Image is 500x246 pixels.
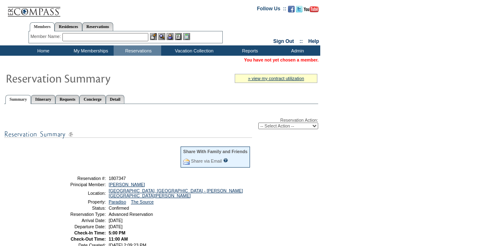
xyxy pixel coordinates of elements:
[244,57,319,62] span: You have not yet chosen a member.
[47,224,106,229] td: Departure Date:
[82,22,113,31] a: Reservations
[109,230,125,235] span: 5:00 PM
[55,22,82,31] a: Residences
[109,182,145,187] a: [PERSON_NAME]
[47,218,106,223] td: Arrival Date:
[71,237,106,241] strong: Check-Out Time:
[288,6,295,12] img: Become our fan on Facebook
[66,45,114,56] td: My Memberships
[47,206,106,211] td: Status:
[183,33,190,40] img: b_calculator.gif
[191,158,222,163] a: Share via Email
[31,33,62,40] div: Member Name:
[225,45,273,56] td: Reports
[308,38,319,44] a: Help
[47,182,106,187] td: Principal Member:
[47,212,106,217] td: Reservation Type:
[19,45,66,56] td: Home
[55,95,79,104] a: Requests
[31,95,55,104] a: Itinerary
[175,33,182,40] img: Reservations
[109,237,128,241] span: 11:00 AM
[158,33,165,40] img: View
[273,38,294,44] a: Sign Out
[296,8,302,13] a: Follow us on Twitter
[74,230,106,235] strong: Check-In Time:
[47,188,106,198] td: Location:
[257,5,286,15] td: Follow Us ::
[5,95,31,104] a: Summary
[304,8,319,13] a: Subscribe to our YouTube Channel
[131,199,154,204] a: The Source
[296,6,302,12] img: Follow us on Twitter
[109,212,153,217] span: Advanced Reservation
[300,38,303,44] span: ::
[79,95,105,104] a: Concierge
[183,149,248,154] div: Share With Family and Friends
[109,206,129,211] span: Confirmed
[109,188,243,198] a: [GEOGRAPHIC_DATA], [GEOGRAPHIC_DATA] - [PERSON_NAME][GEOGRAPHIC_DATA][PERSON_NAME]
[288,8,295,13] a: Become our fan on Facebook
[47,176,106,181] td: Reservation #:
[109,199,126,204] a: Paradiso
[114,45,161,56] td: Reservations
[47,199,106,204] td: Property:
[167,33,174,40] img: Impersonate
[109,224,123,229] span: [DATE]
[106,95,125,104] a: Detail
[5,70,171,86] img: Reservaton Summary
[150,33,157,40] img: b_edit.gif
[248,76,304,81] a: » view my contract utilization
[4,129,252,140] img: subTtlResSummary.gif
[223,158,228,163] input: What is this?
[304,6,319,12] img: Subscribe to our YouTube Channel
[4,118,318,129] div: Reservation Action:
[109,218,123,223] span: [DATE]
[109,176,126,181] span: 1807347
[30,22,55,31] a: Members
[161,45,225,56] td: Vacation Collection
[273,45,320,56] td: Admin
